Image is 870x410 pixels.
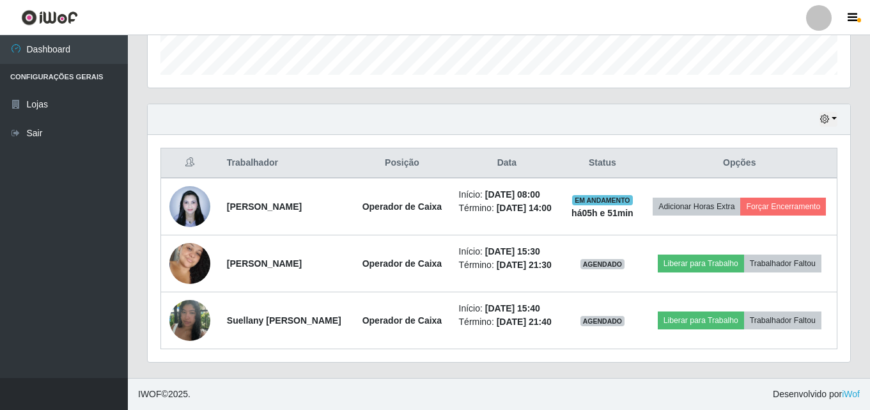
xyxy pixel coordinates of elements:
strong: Operador de Caixa [362,315,442,326]
strong: [PERSON_NAME] [227,201,302,212]
li: Início: [459,302,555,315]
span: IWOF [138,389,162,399]
th: Status [563,148,642,178]
img: 1750087788307.jpeg [169,232,210,295]
time: [DATE] 21:40 [497,317,552,327]
button: Trabalhador Faltou [744,255,821,272]
button: Liberar para Trabalho [658,311,744,329]
span: EM ANDAMENTO [572,195,633,205]
th: Trabalhador [219,148,353,178]
li: Término: [459,258,555,272]
th: Posição [353,148,451,178]
img: 1742846870859.jpeg [169,179,210,233]
span: Desenvolvido por [773,388,860,401]
time: [DATE] 08:00 [485,189,540,200]
button: Liberar para Trabalho [658,255,744,272]
a: iWof [842,389,860,399]
time: [DATE] 15:40 [485,303,540,313]
strong: Suellany [PERSON_NAME] [227,315,341,326]
strong: [PERSON_NAME] [227,258,302,269]
button: Adicionar Horas Extra [653,198,740,216]
span: AGENDADO [580,316,625,326]
time: [DATE] 14:00 [497,203,552,213]
time: [DATE] 15:30 [485,246,540,256]
img: 1748792346942.jpeg [169,284,210,357]
li: Início: [459,188,555,201]
strong: Operador de Caixa [362,258,442,269]
li: Início: [459,245,555,258]
img: CoreUI Logo [21,10,78,26]
button: Trabalhador Faltou [744,311,821,329]
span: AGENDADO [580,259,625,269]
th: Data [451,148,563,178]
th: Opções [642,148,837,178]
strong: Operador de Caixa [362,201,442,212]
li: Término: [459,315,555,329]
button: Forçar Encerramento [740,198,826,216]
strong: há 05 h e 51 min [571,208,633,218]
span: © 2025 . [138,388,190,401]
li: Término: [459,201,555,215]
time: [DATE] 21:30 [497,260,552,270]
